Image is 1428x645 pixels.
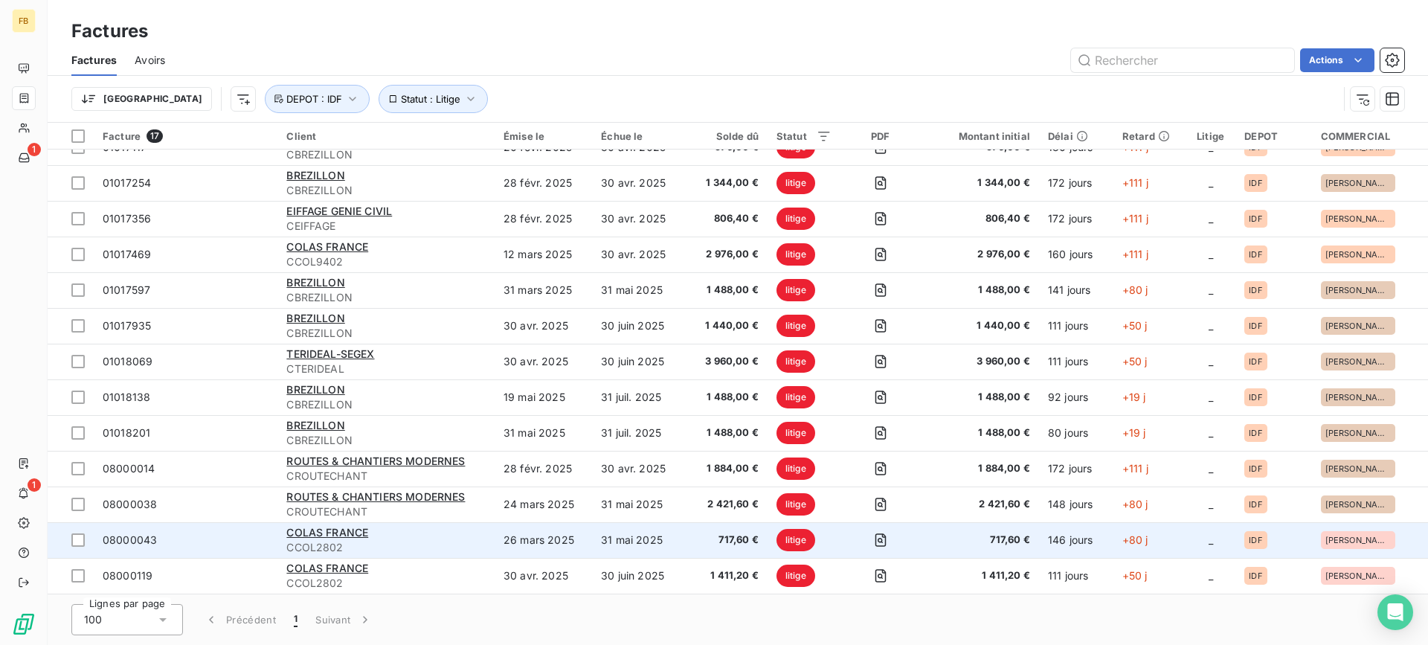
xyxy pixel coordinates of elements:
[1039,308,1113,344] td: 111 jours
[1325,357,1391,366] span: [PERSON_NAME]
[1209,248,1213,260] span: _
[1194,130,1226,142] div: Litige
[286,490,465,503] span: ROUTES & CHANTIERS MODERNES
[495,308,592,344] td: 30 avr. 2025
[103,355,152,368] span: 01018069
[1325,464,1391,473] span: [PERSON_NAME]
[285,604,306,635] button: 1
[1249,214,1262,223] span: IDF
[601,130,678,142] div: Échue le
[1325,179,1391,187] span: [PERSON_NAME]
[1122,319,1148,332] span: +50 j
[1209,462,1213,475] span: _
[1039,558,1113,594] td: 111 jours
[495,451,592,487] td: 28 févr. 2025
[504,130,583,142] div: Émise le
[294,612,297,627] span: 1
[286,254,486,269] span: CCOL9402
[1325,214,1391,223] span: [PERSON_NAME]
[286,169,344,182] span: BREZILLON
[265,85,370,113] button: DEPOT : IDF
[1122,426,1146,439] span: +19 j
[103,498,157,510] span: 08000038
[495,272,592,308] td: 31 mars 2025
[1122,176,1148,189] span: +111 j
[776,315,815,337] span: litige
[930,426,1030,440] span: 1 488,00 €
[306,604,382,635] button: Suivant
[71,18,148,45] h3: Factures
[495,237,592,272] td: 12 mars 2025
[696,426,759,440] span: 1 488,00 €
[696,461,759,476] span: 1 884,00 €
[776,565,815,587] span: litige
[592,558,687,594] td: 30 juin 2025
[135,53,165,68] span: Avoirs
[696,568,759,583] span: 1 411,20 €
[28,478,41,492] span: 1
[1039,415,1113,451] td: 80 jours
[1249,500,1262,509] span: IDF
[286,397,486,412] span: CBREZILLON
[1209,391,1213,403] span: _
[1071,48,1294,72] input: Rechercher
[1249,536,1262,545] span: IDF
[1039,237,1113,272] td: 160 jours
[1325,571,1391,580] span: [PERSON_NAME]
[776,529,815,551] span: litige
[592,201,687,237] td: 30 avr. 2025
[1249,321,1262,330] span: IDF
[495,487,592,522] td: 24 mars 2025
[286,93,342,105] span: DEPOT : IDF
[286,290,486,305] span: CBREZILLON
[401,93,460,105] span: Statut : Litige
[1209,533,1213,546] span: _
[930,354,1030,369] span: 3 960,00 €
[1209,569,1213,582] span: _
[592,272,687,308] td: 31 mai 2025
[592,379,687,415] td: 31 juil. 2025
[286,147,486,162] span: CBREZILLON
[1122,248,1148,260] span: +111 j
[776,493,815,516] span: litige
[592,344,687,379] td: 30 juin 2025
[286,312,344,324] span: BREZILLON
[1039,165,1113,201] td: 172 jours
[930,130,1030,142] div: Montant initial
[1122,130,1177,142] div: Retard
[696,130,759,142] div: Solde dû
[1209,212,1213,225] span: _
[286,455,465,467] span: ROUTES & CHANTIERS MODERNES
[1249,464,1262,473] span: IDF
[147,129,163,143] span: 17
[286,504,486,519] span: CROUTECHANT
[286,326,486,341] span: CBREZILLON
[776,350,815,373] span: litige
[1249,429,1262,437] span: IDF
[930,176,1030,190] span: 1 344,00 €
[696,211,759,226] span: 806,40 €
[1122,569,1148,582] span: +50 j
[592,487,687,522] td: 31 mai 2025
[286,526,368,539] span: COLAS FRANCE
[1039,379,1113,415] td: 92 jours
[1249,179,1262,187] span: IDF
[696,354,759,369] span: 3 960,00 €
[495,415,592,451] td: 31 mai 2025
[1325,286,1391,295] span: [PERSON_NAME]
[696,247,759,262] span: 2 976,00 €
[1249,571,1262,580] span: IDF
[1039,451,1113,487] td: 172 jours
[696,283,759,298] span: 1 488,00 €
[776,386,815,408] span: litige
[1249,357,1262,366] span: IDF
[495,558,592,594] td: 30 avr. 2025
[286,347,374,360] span: TERIDEAL-SEGEX
[103,533,157,546] span: 08000043
[930,497,1030,512] span: 2 421,60 €
[286,362,486,376] span: CTERIDEAL
[1122,212,1148,225] span: +111 j
[286,240,368,253] span: COLAS FRANCE
[696,533,759,548] span: 717,60 €
[776,208,815,230] span: litige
